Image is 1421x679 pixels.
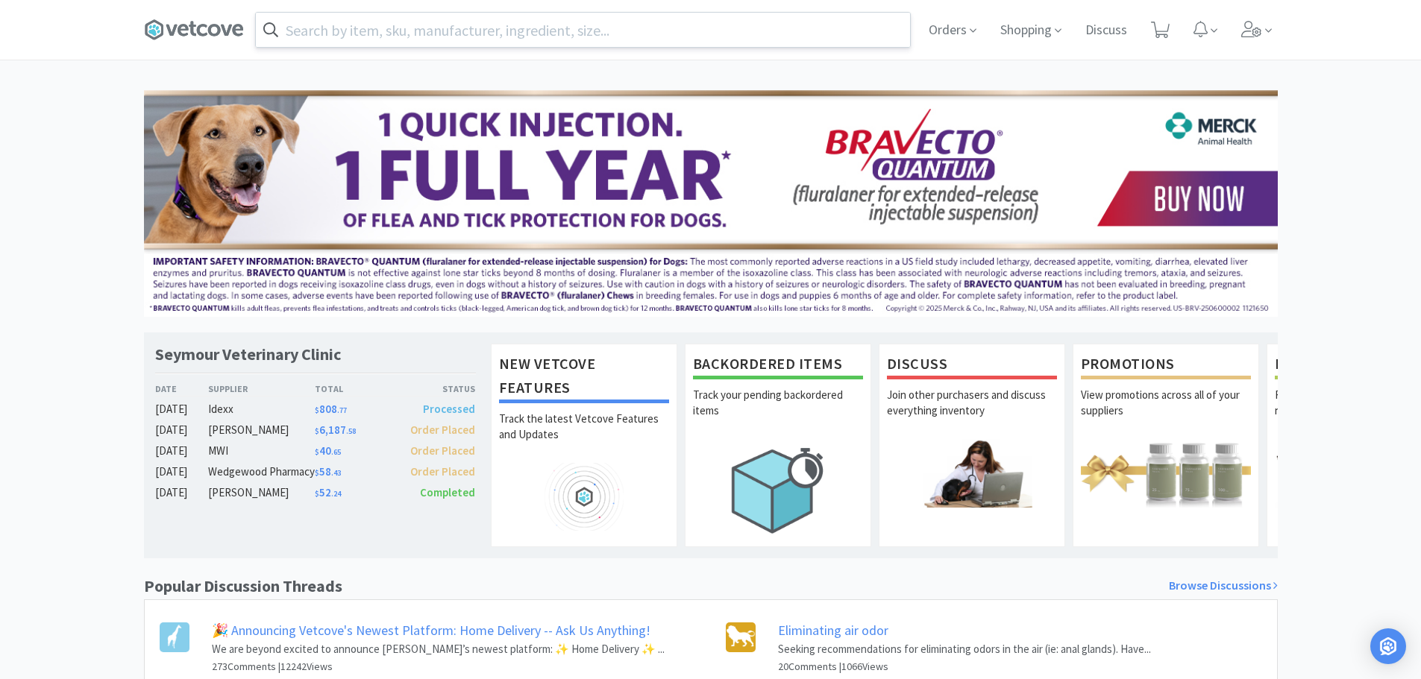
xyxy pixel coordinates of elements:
[155,463,476,481] a: [DATE]Wedgewood Pharmacy$58.43Order Placed
[315,405,319,415] span: $
[315,402,347,416] span: 808
[208,421,315,439] div: [PERSON_NAME]
[315,485,341,499] span: 52
[155,344,341,365] h1: Seymour Veterinary Clinic
[1081,439,1251,507] img: hero_promotions.png
[778,622,888,639] a: Eliminating air odor
[212,622,650,639] a: 🎉 Announcing Vetcove's Newest Platform: Home Delivery -- Ask Us Anything!
[1370,628,1406,664] div: Open Intercom Messenger
[499,352,669,403] h1: New Vetcove Features
[315,489,319,499] span: $
[778,640,1151,658] p: Seeking recommendations for eliminating odors in the air (ie: anal glands). Have...
[315,443,341,458] span: 40
[685,344,871,546] a: Backordered ItemsTrack your pending backordered items
[212,658,665,675] h6: 273 Comments | 12242 Views
[208,400,315,418] div: Idexx
[420,485,475,499] span: Completed
[693,387,863,439] p: Track your pending backordered items
[1081,352,1251,379] h1: Promotions
[331,447,341,457] span: . 65
[315,464,341,479] span: 58
[337,405,347,415] span: . 77
[155,442,476,460] a: [DATE]MWI$40.65Order Placed
[1081,387,1251,439] p: View promotions across all of your suppliers
[208,463,315,481] div: Wedgewood Pharmacy
[410,423,475,437] span: Order Placed
[155,400,209,418] div: [DATE]
[144,90,1278,317] img: 3ffb5edee65b4d9ab6d7b0afa510b01f.jpg
[155,484,476,502] a: [DATE][PERSON_NAME]$52.24Completed
[499,411,669,463] p: Track the latest Vetcove Features and Updates
[315,468,319,478] span: $
[491,344,677,546] a: New Vetcove FeaturesTrack the latest Vetcove Features and Updates
[155,421,209,439] div: [DATE]
[395,382,476,396] div: Status
[887,387,1057,439] p: Join other purchasers and discuss everything inventory
[155,463,209,481] div: [DATE]
[155,400,476,418] a: [DATE]Idexx$808.77Processed
[208,484,315,502] div: [PERSON_NAME]
[331,468,341,478] span: . 43
[315,426,319,436] span: $
[144,573,342,599] h1: Popular Discussion Threads
[212,640,665,658] p: We are beyond excited to announce [PERSON_NAME]’s newest platform: ✨ Home Delivery ✨ ...
[315,423,356,437] span: 6,187
[346,426,356,436] span: . 58
[410,443,475,458] span: Order Placed
[410,464,475,479] span: Order Placed
[1079,24,1133,37] a: Discuss
[1073,344,1259,546] a: PromotionsView promotions across all of your suppliers
[155,421,476,439] a: [DATE][PERSON_NAME]$6,187.58Order Placed
[693,352,863,379] h1: Backordered Items
[1169,576,1278,596] a: Browse Discussions
[256,13,910,47] input: Search by item, sku, manufacturer, ingredient, size...
[887,439,1057,507] img: hero_discuss.png
[155,382,209,396] div: Date
[693,439,863,541] img: hero_backorders.png
[155,442,209,460] div: [DATE]
[315,382,395,396] div: Total
[887,352,1057,379] h1: Discuss
[155,484,209,502] div: [DATE]
[331,489,341,499] span: . 24
[208,382,315,396] div: Supplier
[423,402,475,416] span: Processed
[315,447,319,457] span: $
[499,463,669,531] img: hero_feature_roadmap.png
[778,658,1151,675] h6: 20 Comments | 1066 Views
[208,442,315,460] div: MWI
[879,344,1065,546] a: DiscussJoin other purchasers and discuss everything inventory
